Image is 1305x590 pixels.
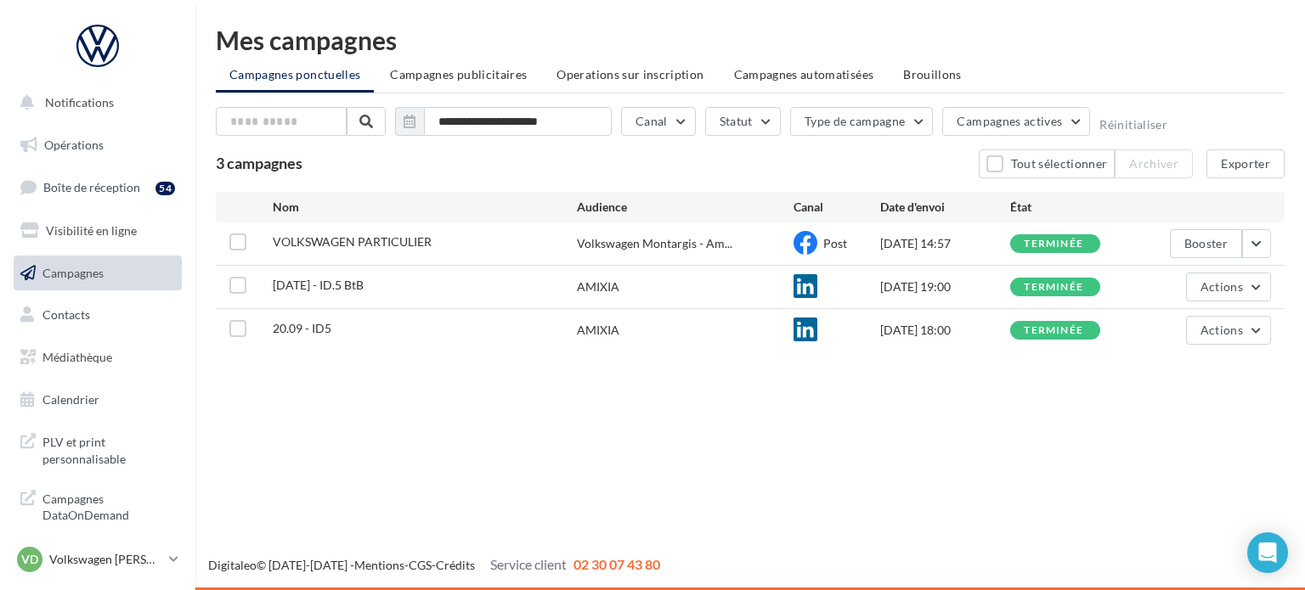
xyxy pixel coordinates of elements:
div: terminée [1024,239,1083,250]
a: Visibilité en ligne [10,213,185,249]
span: Boîte de réception [43,180,140,194]
div: 54 [155,182,175,195]
div: terminée [1024,325,1083,336]
div: AMIXIA [577,322,619,339]
span: Campagnes DataOnDemand [42,487,175,524]
button: Notifications [10,85,178,121]
span: 20.09 - ID5 [273,321,331,335]
div: [DATE] 14:57 [880,235,1010,252]
button: Statut [705,107,781,136]
span: Médiathèque [42,350,112,364]
span: Opérations [44,138,104,152]
button: Type de campagne [790,107,934,136]
button: Actions [1186,316,1271,345]
a: Campagnes [10,256,185,291]
a: VD Volkswagen [PERSON_NAME] [14,543,182,576]
div: État [1010,199,1140,216]
span: Service client [490,556,567,572]
span: Contacts [42,307,90,322]
a: CGS [409,558,432,572]
div: Audience [577,199,794,216]
button: Canal [621,107,696,136]
button: Exporter [1206,149,1285,178]
div: [DATE] 19:00 [880,278,1010,295]
button: Campagnes actives [942,107,1090,136]
span: Notifications [45,95,114,110]
span: 3 campagnes [216,154,302,172]
a: Opérations [10,127,185,163]
div: Mes campagnes [216,27,1285,53]
span: Actions [1200,279,1243,294]
span: 09/10/24 - ID.5 BtB [273,278,364,292]
span: Operations sur inscription [556,67,703,81]
span: 02 30 07 43 80 [573,556,660,572]
a: Boîte de réception54 [10,169,185,205]
div: AMIXIA [577,278,619,295]
span: Campagnes automatisées [734,67,874,81]
div: Open Intercom Messenger [1247,532,1288,573]
span: Calendrier [42,392,99,407]
span: VD [21,551,38,568]
div: Date d'envoi [880,199,1010,216]
span: © [DATE]-[DATE] - - - [208,558,660,572]
span: Campagnes [42,265,104,279]
a: Digitaleo [208,558,257,572]
a: Campagnes DataOnDemand [10,480,185,531]
span: Campagnes actives [957,114,1062,128]
a: Contacts [10,297,185,333]
p: Volkswagen [PERSON_NAME] [49,551,162,568]
span: PLV et print personnalisable [42,430,175,467]
button: Archiver [1115,149,1193,178]
button: Actions [1186,273,1271,301]
div: [DATE] 18:00 [880,322,1010,339]
div: Nom [273,199,577,216]
span: Campagnes publicitaires [390,67,527,81]
a: Mentions [354,558,404,572]
span: Volkswagen Montargis - Am... [577,235,732,252]
button: Tout sélectionner [979,149,1115,178]
button: Booster [1170,229,1242,258]
a: Médiathèque [10,340,185,375]
a: Calendrier [10,382,185,418]
span: Actions [1200,323,1243,337]
span: Post [823,236,847,250]
div: terminée [1024,282,1083,293]
span: VOLKSWAGEN PARTICULIER [273,234,432,249]
div: Canal [794,199,880,216]
a: Crédits [436,558,475,572]
span: Visibilité en ligne [46,223,137,238]
a: PLV et print personnalisable [10,424,185,474]
span: Brouillons [903,67,962,81]
button: Réinitialiser [1099,118,1167,132]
